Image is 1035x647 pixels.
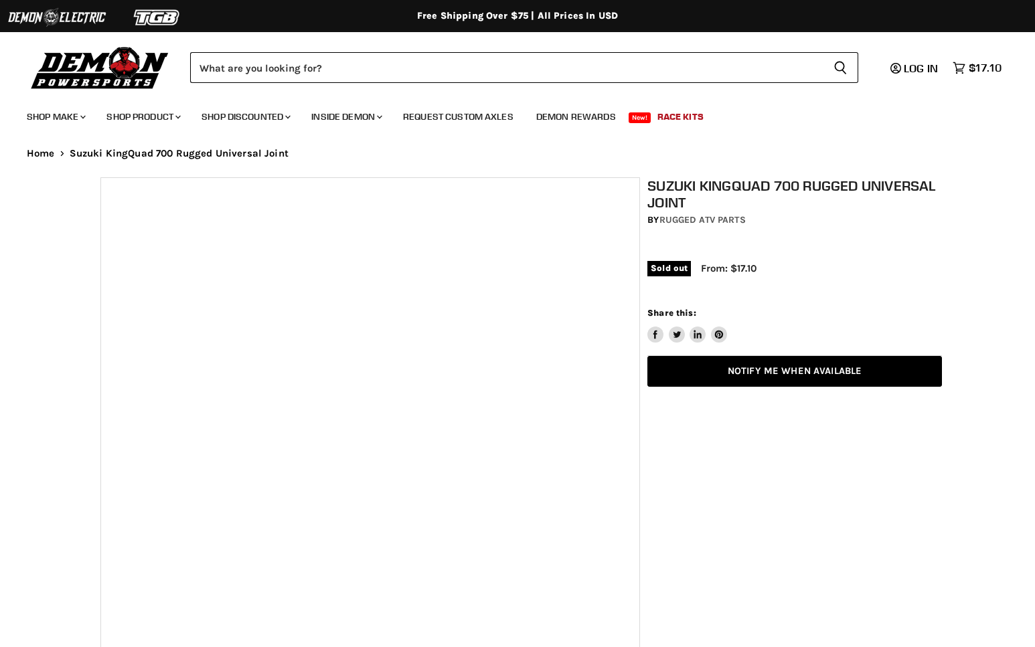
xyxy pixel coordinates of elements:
[629,112,651,123] span: New!
[647,261,691,276] span: Sold out
[946,58,1008,78] a: $17.10
[647,213,942,227] div: by
[393,103,524,130] a: Request Custom Axles
[647,308,696,318] span: Share this:
[701,262,757,274] span: From: $17.10
[884,62,946,74] a: Log in
[301,103,390,130] a: Inside Demon
[647,103,714,130] a: Race Kits
[647,356,942,387] a: Notify Me When Available
[647,307,727,343] aside: Share this:
[647,177,942,211] h1: Suzuki KingQuad 700 Rugged Universal Joint
[7,5,107,30] img: Demon Electric Logo 2
[27,148,55,159] a: Home
[17,98,998,130] ul: Main menu
[27,43,173,91] img: Demon Powersports
[969,62,1002,74] span: $17.10
[70,148,289,159] span: Suzuki KingQuad 700 Rugged Universal Joint
[190,52,858,83] form: Product
[107,5,208,30] img: TGB Logo 2
[904,62,938,75] span: Log in
[526,103,626,130] a: Demon Rewards
[659,214,746,225] a: Rugged ATV Parts
[823,52,858,83] button: Search
[190,52,823,83] input: Search
[191,103,299,130] a: Shop Discounted
[17,103,94,130] a: Shop Make
[96,103,189,130] a: Shop Product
